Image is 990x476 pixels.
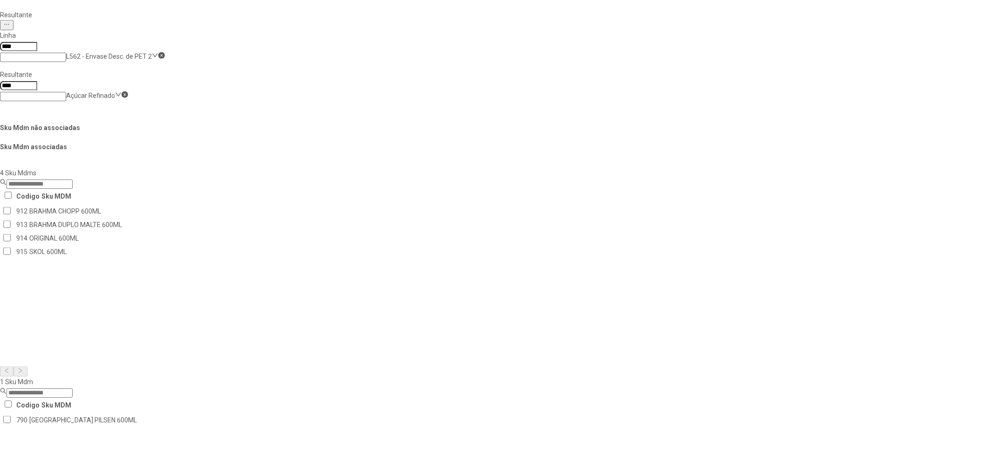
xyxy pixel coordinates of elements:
[16,232,28,245] td: 914
[66,53,152,60] nz-select-item: L562 - Envase Desc. de PET 2
[29,205,122,218] td: BRAHMA CHOPP 600ML
[29,246,122,258] td: SKOL 600ML
[29,232,122,245] td: ORIGINAL 600ML
[41,190,72,202] th: Sku MDM
[16,246,28,258] td: 915
[29,414,137,427] td: [GEOGRAPHIC_DATA] PILSEN 600ML
[16,399,40,411] th: Codigo
[16,205,28,218] td: 912
[16,219,28,231] td: 913
[16,414,28,427] td: 790
[16,190,40,202] th: Codigo
[29,219,122,231] td: BRAHMA DUPLO MALTE 600ML
[66,92,115,99] nz-select-item: Açúcar Refinado
[41,399,72,411] th: Sku MDM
